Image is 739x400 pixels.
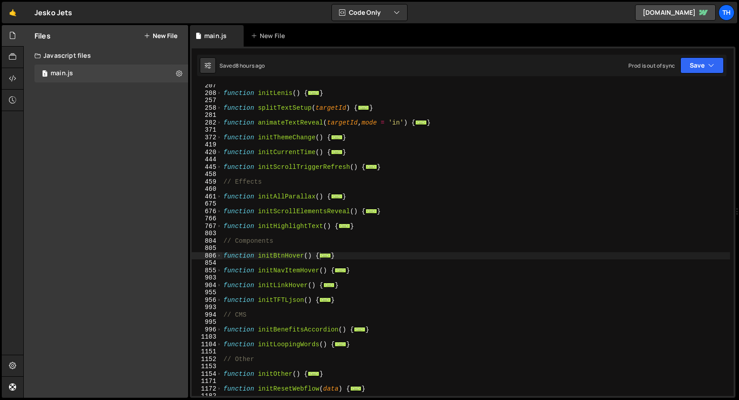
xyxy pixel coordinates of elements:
div: 996 [192,326,222,334]
div: 1103 [192,333,222,341]
div: 1153 [192,363,222,370]
div: 8 hours ago [236,62,265,69]
div: 854 [192,259,222,267]
div: 1182 [192,392,222,400]
div: 805 [192,245,222,252]
div: 995 [192,318,222,326]
div: 803 [192,230,222,237]
a: Th [718,4,735,21]
div: 855 [192,267,222,275]
div: 806 [192,252,222,260]
div: main.js [204,31,227,40]
a: [DOMAIN_NAME] [635,4,716,21]
div: 1172 [192,385,222,393]
a: 🤙 [2,2,24,23]
span: ... [335,341,347,346]
div: Saved [219,62,265,69]
div: 372 [192,134,222,142]
span: ... [319,253,331,258]
h2: Files [34,31,51,41]
div: 767 [192,223,222,230]
div: 459 [192,178,222,186]
div: 993 [192,304,222,311]
div: 208 [192,90,222,97]
div: 1152 [192,356,222,363]
div: 956 [192,297,222,304]
span: ... [331,149,343,154]
span: ... [323,282,335,287]
div: 460 [192,185,222,193]
button: Code Only [332,4,407,21]
span: 1 [42,71,47,78]
div: 445 [192,163,222,171]
div: 419 [192,141,222,149]
div: 282 [192,119,222,127]
span: ... [365,164,377,169]
span: ... [358,105,369,110]
button: New File [144,32,177,39]
span: ... [308,371,320,376]
div: 675 [192,200,222,208]
span: ... [339,223,350,228]
div: 257 [192,97,222,104]
div: 444 [192,156,222,163]
button: Save [680,57,724,73]
span: ... [319,297,331,302]
div: 1171 [192,378,222,385]
span: ... [335,267,347,272]
div: 458 [192,171,222,178]
div: Jesko Jets [34,7,73,18]
span: ... [415,120,427,125]
div: 904 [192,282,222,289]
div: 903 [192,274,222,282]
div: 804 [192,237,222,245]
div: 676 [192,208,222,215]
div: 281 [192,112,222,119]
div: 1151 [192,348,222,356]
div: 258 [192,104,222,112]
span: ... [331,194,343,198]
div: Javascript files [24,47,188,65]
span: ... [308,90,320,95]
div: 1154 [192,370,222,378]
span: ... [354,327,365,331]
div: Prod is out of sync [628,62,675,69]
div: 207 [192,82,222,90]
div: 766 [192,215,222,223]
div: 994 [192,311,222,319]
span: ... [350,386,362,391]
div: 955 [192,289,222,297]
div: 1104 [192,341,222,348]
div: New File [251,31,288,40]
div: 461 [192,193,222,201]
div: 371 [192,126,222,134]
div: 420 [192,149,222,156]
div: main.js [51,69,73,77]
span: ... [331,134,343,139]
div: 16759/45776.js [34,65,188,82]
span: ... [365,208,377,213]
